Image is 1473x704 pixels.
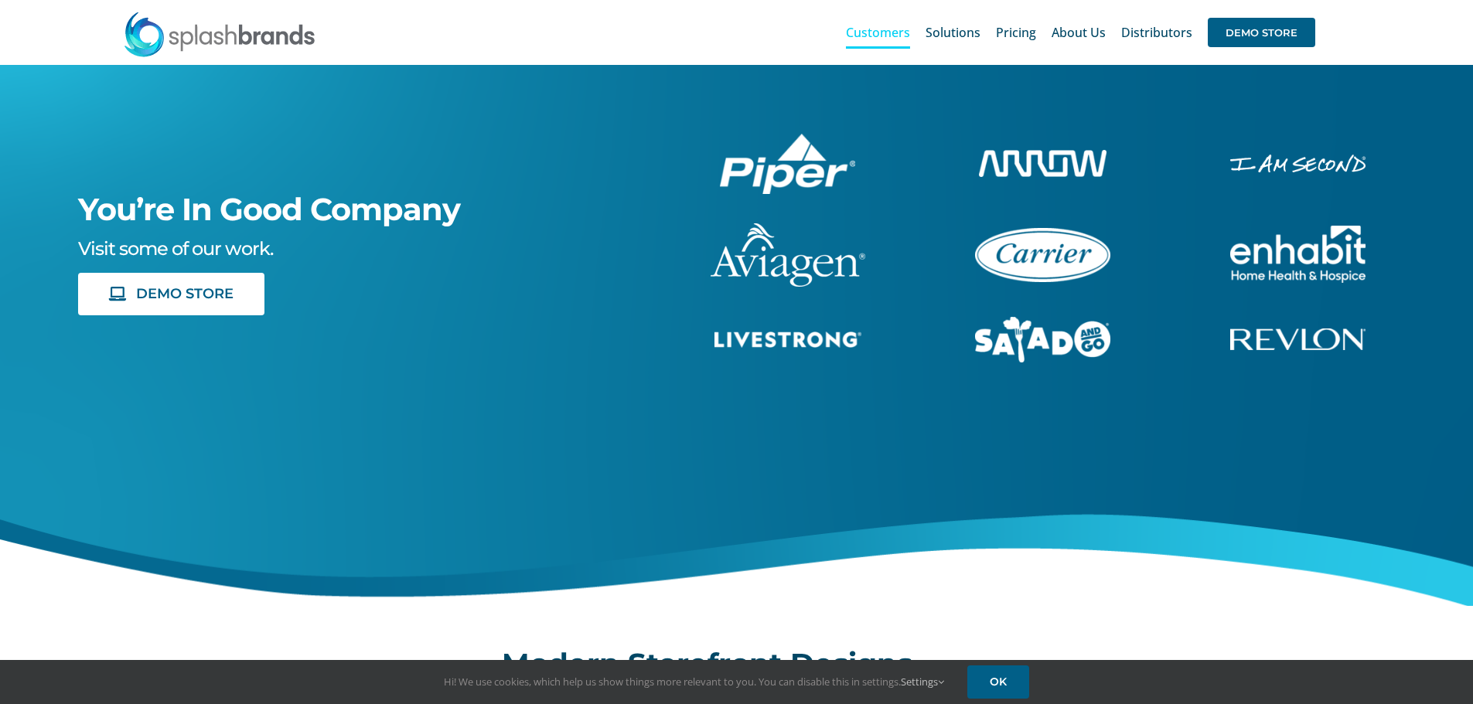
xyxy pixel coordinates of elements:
h2: Modern Storefront Designs [502,648,970,679]
a: enhabit-stacked-white [1230,152,1366,169]
span: Pricing [996,26,1036,39]
a: DEMO STORE [78,273,265,315]
img: aviagen-1C [711,223,865,287]
span: Distributors [1121,26,1192,39]
span: You’re In Good Company [78,190,460,228]
a: OK [967,665,1029,699]
span: Solutions [926,26,980,39]
img: Arrow Store [979,150,1106,177]
img: Revlon [1230,328,1366,350]
a: revlon-flat-white [1230,326,1366,343]
img: SplashBrands.com Logo [123,11,316,57]
a: arrow-white [979,148,1106,165]
span: DEMO STORE [136,286,234,302]
img: Salad And Go Store [975,317,1110,363]
a: enhabit-stacked-white [1230,223,1366,240]
img: Livestrong Store [714,332,861,348]
img: Enhabit Gear Store [1230,226,1366,283]
a: DEMO STORE [1208,8,1315,57]
a: livestrong-5E-website [714,329,861,346]
a: Pricing [996,8,1036,57]
span: Visit some of our work. [78,237,273,260]
a: sng-1C [975,315,1110,332]
img: I Am Second Store [1230,155,1366,172]
span: About Us [1052,26,1106,39]
nav: Main Menu [846,8,1315,57]
a: Customers [846,8,910,57]
img: Carrier Brand Store [975,228,1110,282]
a: Distributors [1121,8,1192,57]
img: Piper Pilot Ship [720,134,855,194]
span: Hi! We use cookies, which help us show things more relevant to you. You can disable this in setti... [444,675,944,689]
a: Settings [901,675,944,689]
a: carrier-1B [975,226,1110,243]
span: DEMO STORE [1208,18,1315,47]
a: piper-White [720,131,855,148]
span: Customers [846,26,910,39]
